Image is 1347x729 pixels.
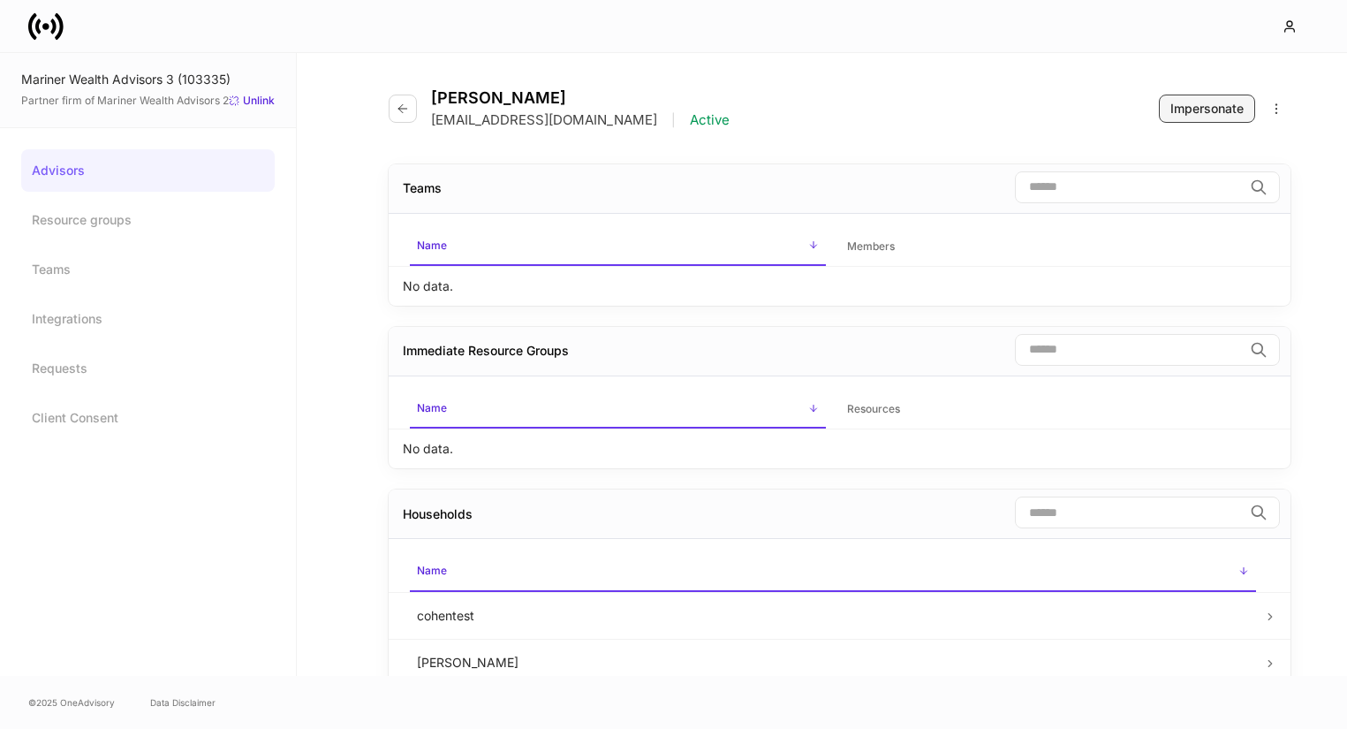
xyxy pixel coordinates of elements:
span: Name [410,391,826,429]
div: Impersonate [1170,100,1244,118]
p: Active [690,111,730,129]
h4: [PERSON_NAME] [431,88,730,108]
div: Immediate Resource Groups [403,342,569,360]
a: Resource groups [21,199,275,241]
p: No data. [403,277,453,295]
a: Advisors [21,149,275,192]
span: Partner firm of [21,94,229,108]
td: cohentest [403,592,1263,639]
h6: Members [847,238,895,254]
h6: Name [417,562,447,579]
h6: Resources [847,400,900,417]
span: © 2025 OneAdvisory [28,695,115,710]
div: Mariner Wealth Advisors 3 (103335) [21,71,275,88]
a: Requests [21,347,275,390]
p: | [671,111,676,129]
button: Unlink [229,92,275,110]
td: [PERSON_NAME] [403,639,1263,686]
button: Impersonate [1159,95,1255,123]
p: No data. [403,440,453,458]
a: Integrations [21,298,275,340]
a: Teams [21,248,275,291]
a: Client Consent [21,397,275,439]
span: Members [840,229,1256,265]
span: Resources [840,391,1256,428]
span: Name [410,553,1256,591]
h6: Name [417,237,447,254]
a: Mariner Wealth Advisors 2 [97,94,229,107]
a: Data Disclaimer [150,695,216,710]
div: Households [403,505,473,523]
p: [EMAIL_ADDRESS][DOMAIN_NAME] [431,111,657,129]
h6: Name [417,399,447,416]
div: Teams [403,179,442,197]
span: Name [410,228,826,266]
